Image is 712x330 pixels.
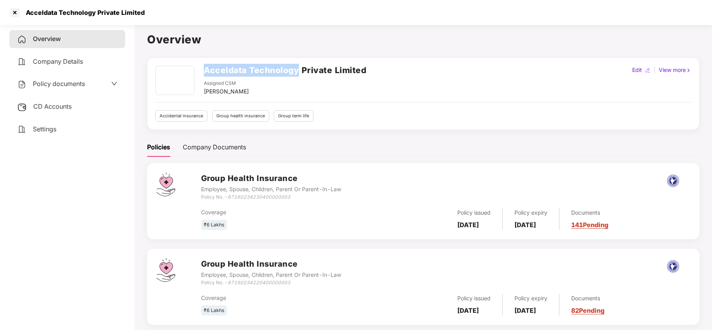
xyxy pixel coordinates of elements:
div: Accidental insurance [155,110,207,122]
div: Policy issued [457,294,491,303]
div: Assigned CSM [204,80,249,87]
div: Employee, Spouse, Children, Parent Or Parent-In-Law [201,271,341,279]
div: Policy expiry [514,294,547,303]
div: ₹6 Lakhs [201,220,227,230]
img: nia.png [660,173,687,188]
div: Company Documents [183,142,246,152]
img: svg+xml;base64,PHN2ZyB4bWxucz0iaHR0cDovL3d3dy53My5vcmcvMjAwMC9zdmciIHdpZHRoPSI0Ny43MTQiIGhlaWdodD... [156,172,175,196]
div: Group health insurance [212,110,269,122]
span: Company Details [33,57,83,65]
span: CD Accounts [33,102,72,110]
div: Documents [571,208,608,217]
img: rightIcon [686,68,691,73]
img: svg+xml;base64,PHN2ZyB4bWxucz0iaHR0cDovL3d3dy53My5vcmcvMjAwMC9zdmciIHdpZHRoPSIyNCIgaGVpZ2h0PSIyNC... [17,35,27,44]
div: Policy No. - [201,194,341,201]
div: ₹6 Lakhs [201,305,227,316]
div: Policy expiry [514,208,547,217]
img: svg+xml;base64,PHN2ZyB4bWxucz0iaHR0cDovL3d3dy53My5vcmcvMjAwMC9zdmciIHdpZHRoPSIyNCIgaGVpZ2h0PSIyNC... [17,80,27,89]
b: [DATE] [514,221,536,229]
i: 67160234230400000003 [228,194,290,200]
div: [PERSON_NAME] [204,87,249,96]
b: [DATE] [457,307,479,314]
div: Coverage [201,208,364,217]
div: Policy No. - [201,279,341,287]
b: [DATE] [457,221,479,229]
div: Employee, Spouse, Children, Parent Or Parent-In-Law [201,185,341,194]
span: Settings [33,125,56,133]
h3: Group Health Insurance [201,172,341,185]
a: 141 Pending [571,221,608,229]
a: 82 Pending [571,307,604,314]
div: Documents [571,294,604,303]
div: View more [657,66,693,74]
img: svg+xml;base64,PHN2ZyB4bWxucz0iaHR0cDovL3d3dy53My5vcmcvMjAwMC9zdmciIHdpZHRoPSIyNCIgaGVpZ2h0PSIyNC... [17,125,27,134]
div: Policy issued [457,208,491,217]
img: svg+xml;base64,PHN2ZyB4bWxucz0iaHR0cDovL3d3dy53My5vcmcvMjAwMC9zdmciIHdpZHRoPSI0Ny43MTQiIGhlaWdodD... [156,258,175,282]
span: Policy documents [33,80,85,88]
div: Policies [147,142,170,152]
img: svg+xml;base64,PHN2ZyB3aWR0aD0iMjUiIGhlaWdodD0iMjQiIHZpZXdCb3g9IjAgMCAyNSAyNCIgZmlsbD0ibm9uZSIgeG... [17,102,27,112]
img: svg+xml;base64,PHN2ZyB4bWxucz0iaHR0cDovL3d3dy53My5vcmcvMjAwMC9zdmciIHdpZHRoPSIyNCIgaGVpZ2h0PSIyNC... [17,57,27,66]
i: 67160234220400000003 [228,280,290,285]
span: down [111,81,117,87]
div: Group term life [274,110,313,122]
div: | [652,66,657,74]
h2: Acceldata Technology Private Limited [204,64,366,77]
img: nia.png [660,259,687,274]
span: Overview [33,35,61,43]
div: Coverage [201,294,364,302]
h1: Overview [147,31,699,48]
b: [DATE] [514,307,536,314]
img: editIcon [645,68,651,73]
div: Acceldata Technology Private Limited [21,9,145,16]
h3: Group Health Insurance [201,258,341,270]
div: Edit [631,66,644,74]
